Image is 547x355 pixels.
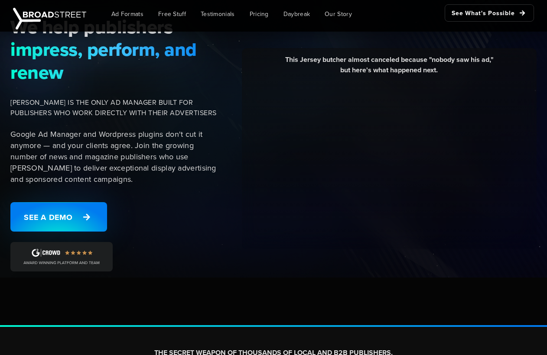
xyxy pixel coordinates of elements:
[194,4,241,24] a: Testimonials
[325,10,352,19] span: Our Story
[445,4,534,22] a: See What's Possible
[283,10,310,19] span: Daybreak
[248,82,530,240] iframe: YouTube video player
[243,4,275,24] a: Pricing
[10,97,218,118] span: [PERSON_NAME] IS THE ONLY AD MANAGER BUILT FOR PUBLISHERS WHO WORK DIRECTLY WITH THEIR ADVERTISERS
[201,10,235,19] span: Testimonials
[318,4,358,24] a: Our Story
[13,8,86,29] img: Broadstreet | The Ad Manager for Small Publishers
[105,4,150,24] a: Ad Formats
[152,4,192,24] a: Free Stuff
[250,10,269,19] span: Pricing
[158,10,186,19] span: Free Stuff
[10,38,218,84] span: impress, perform, and renew
[111,10,143,19] span: Ad Formats
[10,129,218,185] p: Google Ad Manager and Wordpress plugins don't cut it anymore — and your clients agree. Join the g...
[10,202,107,232] a: See a Demo
[277,4,316,24] a: Daybreak
[248,55,530,82] div: This Jersey butcher almost canceled because "nobody saw his ad," but here's what happened next.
